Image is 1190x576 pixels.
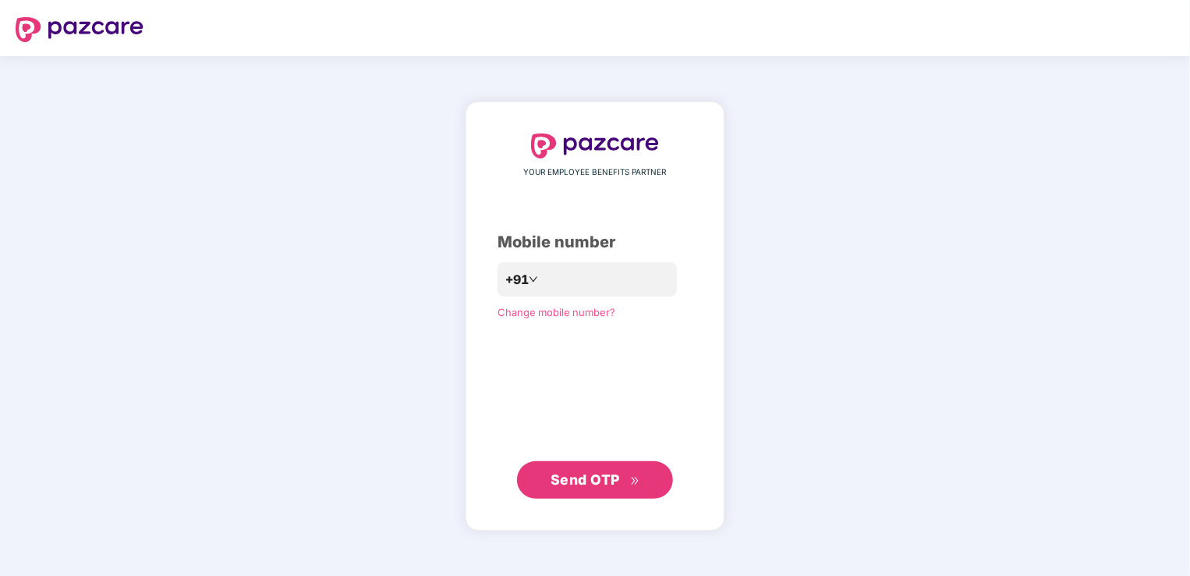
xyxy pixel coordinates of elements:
[498,306,615,318] a: Change mobile number?
[517,461,673,499] button: Send OTPdouble-right
[524,166,667,179] span: YOUR EMPLOYEE BENEFITS PARTNER
[531,133,659,158] img: logo
[498,230,692,254] div: Mobile number
[630,476,640,486] span: double-right
[505,270,529,290] span: +91
[551,471,620,488] span: Send OTP
[529,275,538,284] span: down
[16,17,143,42] img: logo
